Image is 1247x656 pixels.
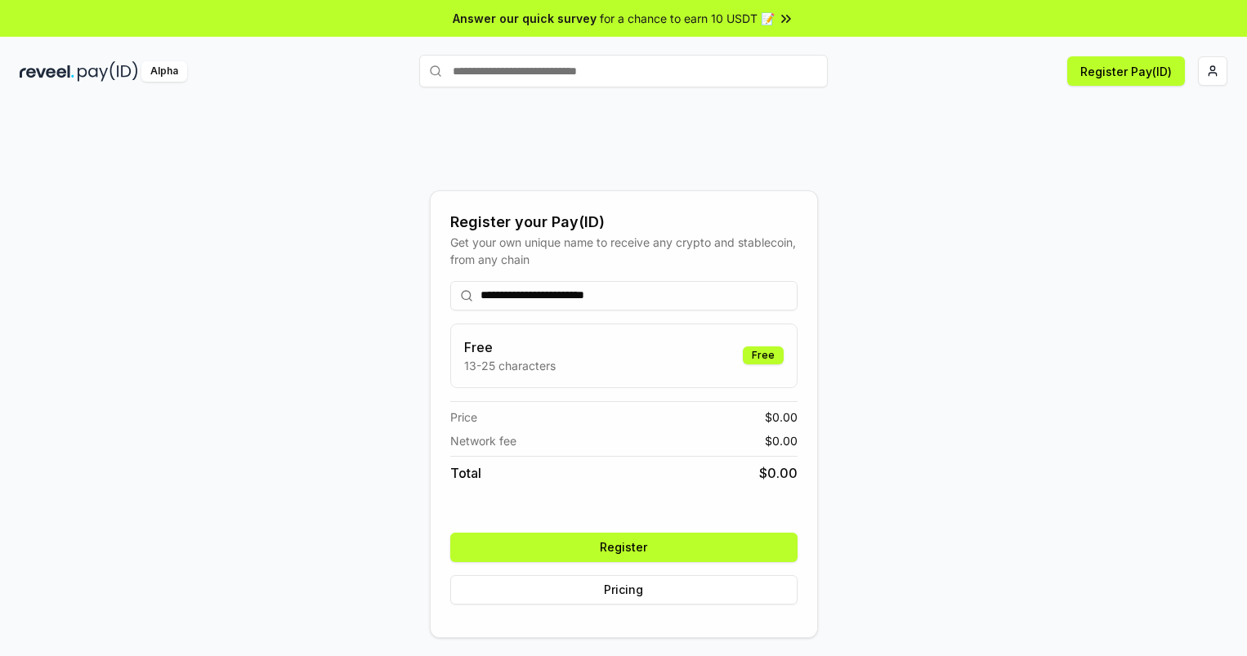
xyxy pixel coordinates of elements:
[78,61,138,82] img: pay_id
[765,408,798,426] span: $ 0.00
[765,432,798,449] span: $ 0.00
[1067,56,1185,86] button: Register Pay(ID)
[450,432,516,449] span: Network fee
[759,463,798,483] span: $ 0.00
[450,533,798,562] button: Register
[600,10,775,27] span: for a chance to earn 10 USDT 📝
[743,346,784,364] div: Free
[464,337,556,357] h3: Free
[450,408,477,426] span: Price
[20,61,74,82] img: reveel_dark
[141,61,187,82] div: Alpha
[453,10,597,27] span: Answer our quick survey
[464,357,556,374] p: 13-25 characters
[450,234,798,268] div: Get your own unique name to receive any crypto and stablecoin, from any chain
[450,575,798,605] button: Pricing
[450,211,798,234] div: Register your Pay(ID)
[450,463,481,483] span: Total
